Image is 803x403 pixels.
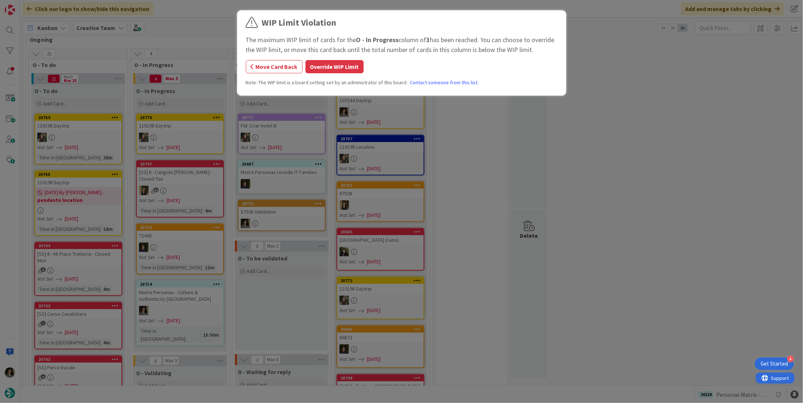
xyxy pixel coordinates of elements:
[761,360,788,367] div: Get Started
[305,60,364,73] button: Override WIP Limit
[246,79,558,86] div: Note: The WIP limit is a board setting set by an administrator of this board.
[262,16,337,29] div: WIP Limit Violation
[755,358,794,370] div: Open Get Started checklist, remaining modules: 4
[246,60,303,73] button: Move Card Back
[15,1,33,10] span: Support
[427,36,430,44] b: 3
[356,36,399,44] b: O - In Progress
[787,356,794,362] div: 4
[246,35,558,55] div: The maximum WIP limit of cards for the column of has been reached. You can choose to override the...
[410,79,479,86] a: Contact someone from this list.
